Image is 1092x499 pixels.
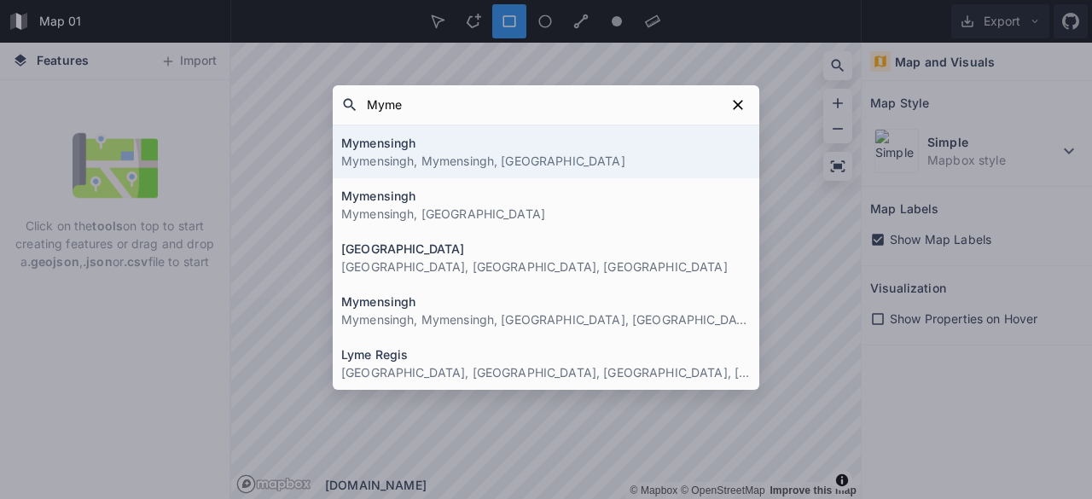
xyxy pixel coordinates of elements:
input: Search placess... [358,90,725,120]
p: Mymensingh, Mymensingh, [GEOGRAPHIC_DATA], [GEOGRAPHIC_DATA], [GEOGRAPHIC_DATA] [341,310,751,328]
h4: Mymensingh [341,187,751,205]
p: Mymensingh, [GEOGRAPHIC_DATA] [341,205,751,223]
p: [GEOGRAPHIC_DATA], [GEOGRAPHIC_DATA], [GEOGRAPHIC_DATA], [GEOGRAPHIC_DATA] [341,363,751,381]
p: [GEOGRAPHIC_DATA], [GEOGRAPHIC_DATA], [GEOGRAPHIC_DATA] [341,258,751,276]
p: Mymensingh, Mymensingh, [GEOGRAPHIC_DATA] [341,152,751,170]
h4: [GEOGRAPHIC_DATA] [341,240,751,258]
h4: Mymensingh [341,134,751,152]
h4: Mymensingh [341,293,751,310]
h4: Lyme Regis [341,345,751,363]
